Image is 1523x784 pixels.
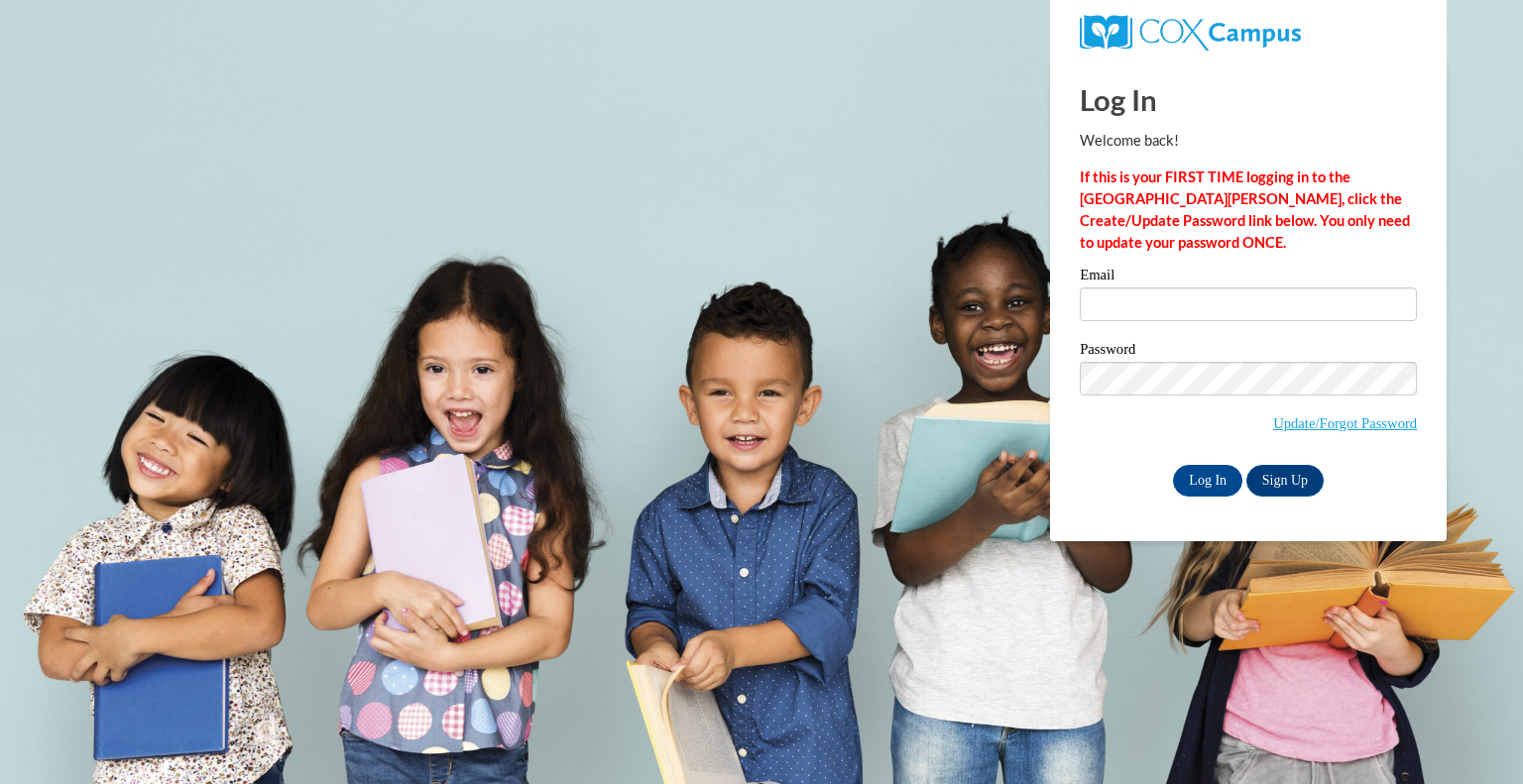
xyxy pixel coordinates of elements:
a: Update/Forgot Password [1273,415,1417,431]
a: COX Campus [1080,23,1301,40]
h1: Log In [1080,79,1417,120]
p: Welcome back! [1080,130,1417,152]
strong: If this is your FIRST TIME logging in to the [GEOGRAPHIC_DATA][PERSON_NAME], click the Create/Upd... [1080,168,1410,251]
label: Password [1080,342,1417,362]
img: COX Campus [1080,15,1301,51]
a: Sign Up [1246,465,1324,497]
label: Email [1080,268,1417,287]
input: Log In [1173,465,1242,497]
